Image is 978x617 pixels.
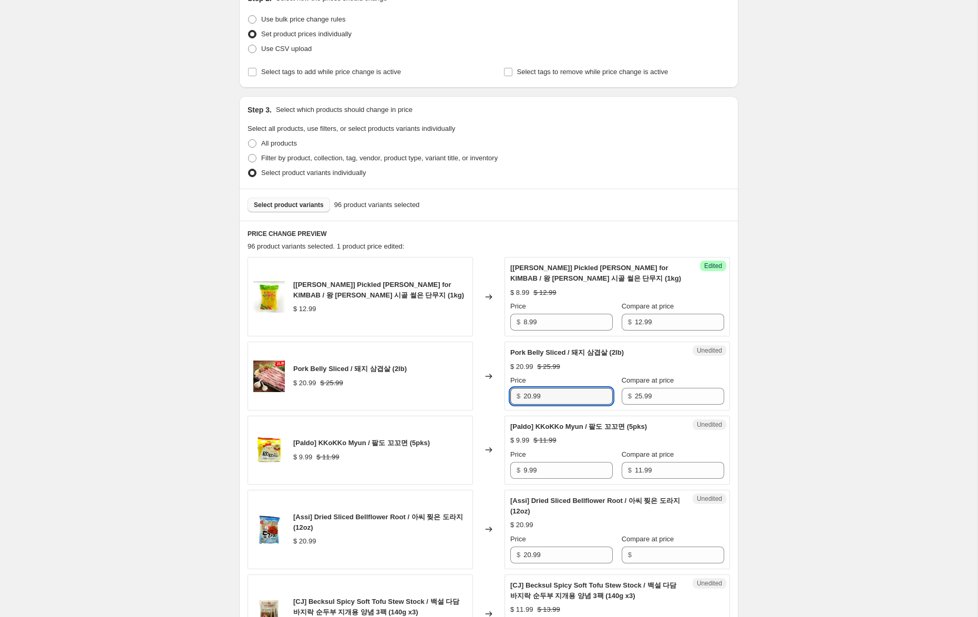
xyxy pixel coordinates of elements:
[510,302,526,310] span: Price
[510,376,526,384] span: Price
[628,551,632,559] span: $
[253,281,285,313] img: IMG_0329_80x.jpg
[510,435,529,446] div: $ 9.99
[510,348,624,356] span: Pork Belly Sliced / 돼지 삼겹살 (2lb)
[261,30,352,38] span: Set product prices individually
[334,200,420,210] span: 96 product variants selected
[293,378,316,388] div: $ 20.99
[510,287,529,298] div: $ 8.99
[293,452,312,462] div: $ 9.99
[628,318,632,326] span: $
[293,513,463,531] span: [Assi] Dried Sliced Bellflower Root / 아씨 찢은 도라지(12oz)
[697,420,722,429] span: Unedited
[510,520,533,530] div: $ 20.99
[293,598,459,616] span: [CJ] Becksul Spicy Soft Tofu Stew Stock / 백설 다담 바지락 순두부 지개용 양념 3팩 (140g x3)
[293,281,464,299] span: [[PERSON_NAME]] Pickled [PERSON_NAME] for KIMBAB / 왕 [PERSON_NAME] 시골 썰은 단무지 (1kg)
[510,362,533,372] div: $ 20.99
[533,435,556,446] strike: $ 11.99
[628,392,632,400] span: $
[261,45,312,53] span: Use CSV upload
[261,15,345,23] span: Use bulk price change rules
[517,466,520,474] span: $
[276,105,413,115] p: Select which products should change in price
[293,304,316,314] div: $ 12.99
[697,495,722,503] span: Unedited
[622,376,674,384] span: Compare at price
[628,466,632,474] span: $
[248,242,404,250] span: 96 product variants selected. 1 product price edited:
[316,452,339,462] strike: $ 11.99
[248,125,455,132] span: Select all products, use filters, or select products variants individually
[510,264,681,282] span: [[PERSON_NAME]] Pickled [PERSON_NAME] for KIMBAB / 왕 [PERSON_NAME] 시골 썰은 단무지 (1kg)
[622,450,674,458] span: Compare at price
[293,365,407,373] span: Pork Belly Sliced / 돼지 삼겹살 (2lb)
[261,154,498,162] span: Filter by product, collection, tag, vendor, product type, variant title, or inventory
[517,68,668,76] span: Select tags to remove while price change is active
[293,536,316,547] div: $ 20.99
[253,434,285,466] img: IMG_5165_80x.jpg
[533,287,556,298] strike: $ 12.99
[248,230,730,238] h6: PRICE CHANGE PREVIEW
[293,439,430,447] span: [Paldo] KKoKKo Myun / 팔도 꼬꼬면 (5pks)
[622,302,674,310] span: Compare at price
[517,551,520,559] span: $
[704,262,722,270] span: Edited
[253,361,285,392] img: MeatWeight_0011_PorkBellySliced_80x.jpg
[261,68,401,76] span: Select tags to add while price change is active
[537,362,560,372] strike: $ 25.99
[517,392,520,400] span: $
[248,105,272,115] h2: Step 3.
[510,581,676,600] span: [CJ] Becksul Spicy Soft Tofu Stew Stock / 백설 다담 바지락 순두부 지개용 양념 3팩 (140g x3)
[254,201,324,209] span: Select product variants
[261,169,366,177] span: Select product variants individually
[320,378,343,388] strike: $ 25.99
[697,579,722,588] span: Unedited
[253,513,285,545] img: 0823___8_80x.jpeg
[510,423,647,430] span: [Paldo] KKoKKo Myun / 팔도 꼬꼬면 (5pks)
[510,535,526,543] span: Price
[697,346,722,355] span: Unedited
[537,604,560,615] strike: $ 13.99
[510,497,680,515] span: [Assi] Dried Sliced Bellflower Root / 아씨 찢은 도라지(12oz)
[510,450,526,458] span: Price
[261,139,297,147] span: All products
[510,604,533,615] div: $ 11.99
[622,535,674,543] span: Compare at price
[248,198,330,212] button: Select product variants
[517,318,520,326] span: $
